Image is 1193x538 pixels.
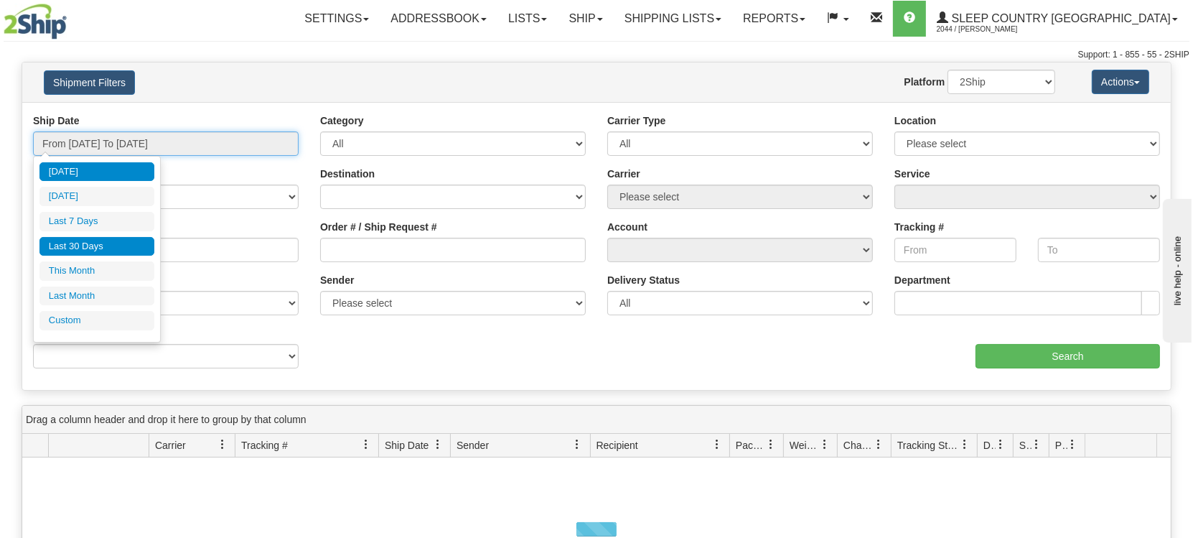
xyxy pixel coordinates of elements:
[1160,195,1192,342] iframe: chat widget
[22,406,1171,434] div: grid grouping header
[607,220,647,234] label: Account
[457,438,489,453] span: Sender
[736,438,766,453] span: Packages
[926,1,1189,37] a: Sleep Country [GEOGRAPHIC_DATA] 2044 / [PERSON_NAME]
[426,432,450,457] a: Ship Date filter column settings
[904,75,945,89] label: Platform
[614,1,732,37] a: Shipping lists
[897,438,960,453] span: Tracking Status
[385,438,429,453] span: Ship Date
[33,113,80,128] label: Ship Date
[894,113,936,128] label: Location
[39,162,154,182] li: [DATE]
[607,113,665,128] label: Carrier Type
[843,438,874,453] span: Charge
[566,432,590,457] a: Sender filter column settings
[1092,70,1149,94] button: Actions
[320,167,375,181] label: Destination
[241,438,288,453] span: Tracking #
[607,167,640,181] label: Carrier
[294,1,380,37] a: Settings
[1055,438,1067,453] span: Pickup Status
[596,438,638,453] span: Recipient
[320,113,364,128] label: Category
[894,167,930,181] label: Service
[1038,238,1160,262] input: To
[44,70,135,95] button: Shipment Filters
[1019,438,1031,453] span: Shipment Issues
[39,212,154,231] li: Last 7 Days
[320,273,354,287] label: Sender
[4,4,67,40] img: logo2044.jpg
[790,438,820,453] span: Weight
[894,238,1016,262] input: From
[1024,432,1049,457] a: Shipment Issues filter column settings
[948,12,1171,24] span: Sleep Country [GEOGRAPHIC_DATA]
[155,438,186,453] span: Carrier
[607,273,680,287] label: Delivery Status
[39,311,154,330] li: Custom
[380,1,497,37] a: Addressbook
[759,432,783,457] a: Packages filter column settings
[813,432,837,457] a: Weight filter column settings
[894,273,950,287] label: Department
[558,1,613,37] a: Ship
[39,287,154,306] li: Last Month
[866,432,891,457] a: Charge filter column settings
[39,261,154,281] li: This Month
[39,237,154,256] li: Last 30 Days
[320,220,437,234] label: Order # / Ship Request #
[497,1,558,37] a: Lists
[937,22,1044,37] span: 2044 / [PERSON_NAME]
[953,432,977,457] a: Tracking Status filter column settings
[988,432,1013,457] a: Delivery Status filter column settings
[210,432,235,457] a: Carrier filter column settings
[976,344,1160,368] input: Search
[983,438,996,453] span: Delivery Status
[11,12,133,23] div: live help - online
[705,432,729,457] a: Recipient filter column settings
[39,187,154,206] li: [DATE]
[354,432,378,457] a: Tracking # filter column settings
[894,220,944,234] label: Tracking #
[4,49,1189,61] div: Support: 1 - 855 - 55 - 2SHIP
[732,1,816,37] a: Reports
[1060,432,1085,457] a: Pickup Status filter column settings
